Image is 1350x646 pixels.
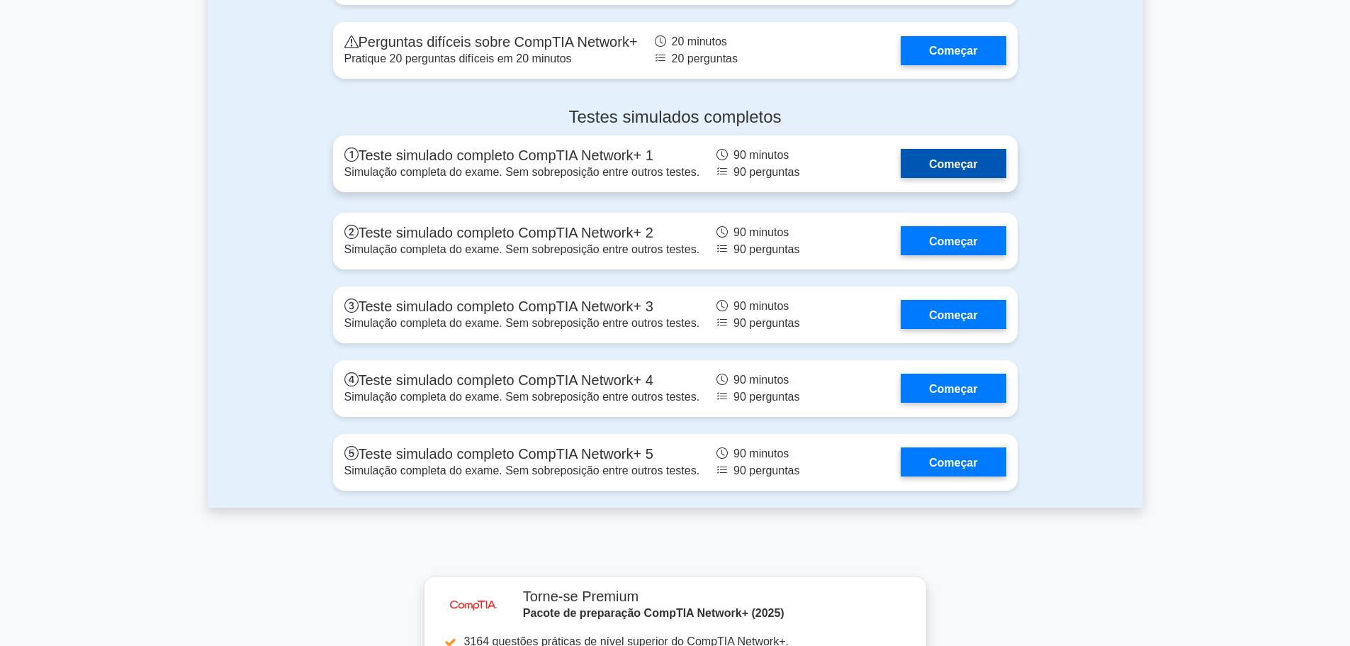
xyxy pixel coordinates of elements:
[901,300,1006,329] a: Começar
[901,374,1006,403] a: Começar
[901,36,1006,65] a: Começar
[901,447,1006,477] a: Começar
[901,226,1006,255] a: Começar
[568,107,781,126] font: Testes simulados completos
[901,149,1006,178] a: Começar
